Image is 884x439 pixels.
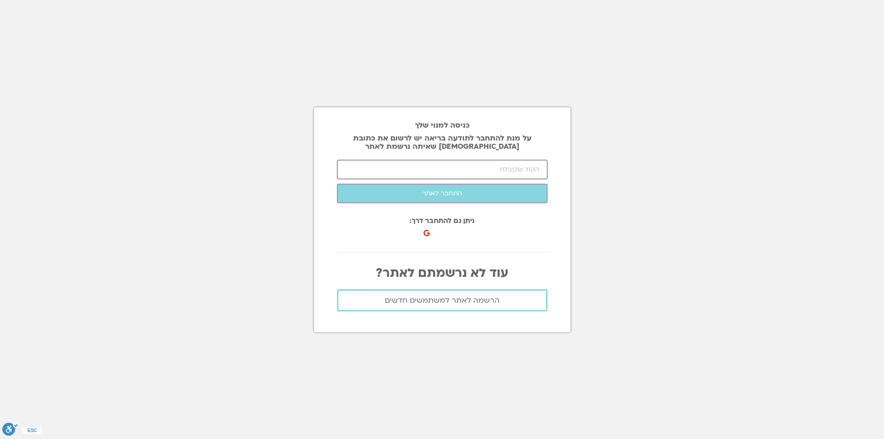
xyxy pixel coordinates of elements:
h2: כניסה למנוי שלך [337,121,547,129]
button: התחבר לאתר [337,184,547,203]
p: עוד לא נרשמתם לאתר? [337,266,547,280]
p: על מנת להתחבר לתודעה בריאה יש לרשום את כתובת [DEMOGRAPHIC_DATA] שאיתה נרשמת לאתר [337,134,547,151]
iframe: כפתור לכניסה באמצעות חשבון Google [425,220,527,240]
span: הרשמה לאתר למשתמשים חדשים [385,296,500,304]
input: הקוד שקיבלת [337,160,547,179]
a: הרשמה לאתר למשתמשים חדשים [337,289,547,311]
